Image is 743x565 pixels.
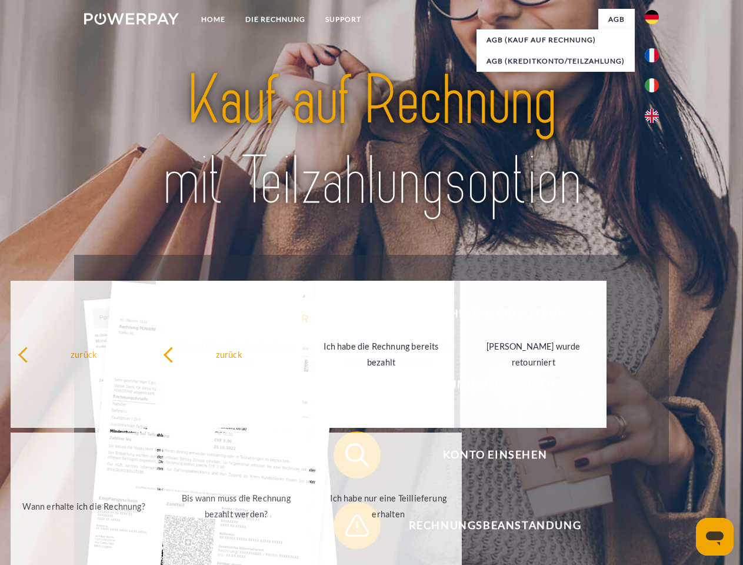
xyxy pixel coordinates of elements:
div: Ich habe nur eine Teillieferung erhalten [322,490,455,522]
button: Rechnungsbeanstandung [334,502,639,549]
a: DIE RECHNUNG [235,9,315,30]
iframe: Schaltfläche zum Öffnen des Messaging-Fensters [696,518,734,556]
a: SUPPORT [315,9,371,30]
button: Konto einsehen [334,431,639,478]
div: Bis wann muss die Rechnung bezahlt werden? [170,490,302,522]
img: title-powerpay_de.svg [112,56,631,225]
span: Rechnungsbeanstandung [351,502,639,549]
img: en [645,109,659,123]
img: fr [645,48,659,62]
a: AGB (Kreditkonto/Teilzahlung) [477,51,635,72]
img: de [645,10,659,24]
div: Ich habe die Rechnung bereits bezahlt [315,338,448,370]
span: Konto einsehen [351,431,639,478]
div: [PERSON_NAME] wurde retourniert [467,338,599,370]
div: zurück [18,346,150,362]
a: Home [191,9,235,30]
img: logo-powerpay-white.svg [84,13,179,25]
a: agb [598,9,635,30]
a: AGB (Kauf auf Rechnung) [477,29,635,51]
div: zurück [163,346,295,362]
img: it [645,78,659,92]
div: Wann erhalte ich die Rechnung? [18,498,150,514]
